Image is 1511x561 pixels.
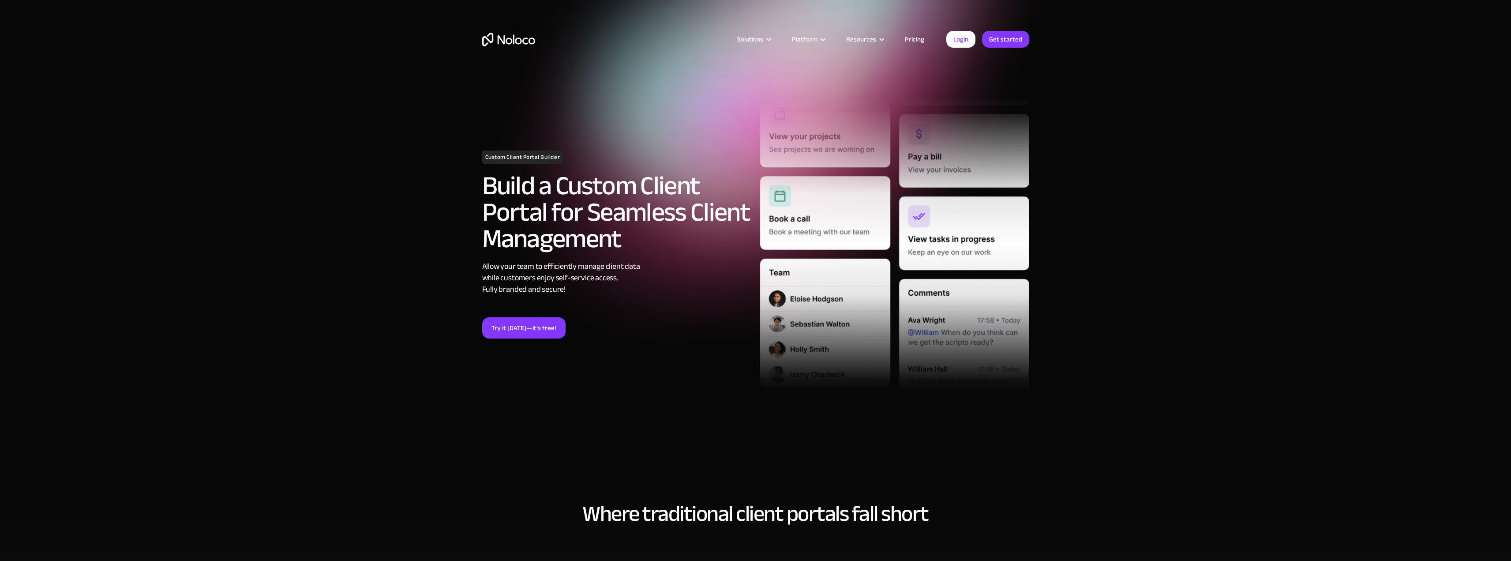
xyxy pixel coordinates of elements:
[482,261,751,295] div: Allow your team to efficiently manage client data while customers enjoy self-service access. Full...
[982,31,1029,48] a: Get started
[482,317,566,339] a: Try it [DATE]—it’s free!
[482,151,563,164] h1: Custom Client Portal Builder
[737,34,763,45] div: Solutions
[792,34,817,45] div: Platform
[726,34,781,45] div: Solutions
[894,34,935,45] a: Pricing
[482,33,535,46] a: home
[835,34,894,45] div: Resources
[482,502,1029,526] h2: Where traditional client portals fall short
[946,31,975,48] a: Login
[781,34,835,45] div: Platform
[482,173,751,252] h2: Build a Custom Client Portal for Seamless Client Management
[846,34,876,45] div: Resources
